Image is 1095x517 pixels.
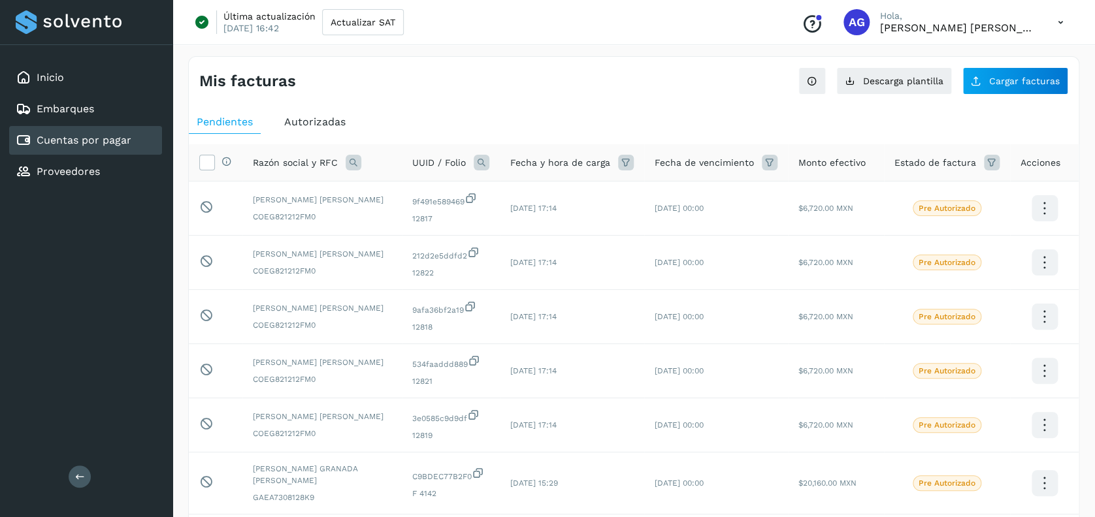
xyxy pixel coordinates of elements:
[510,366,557,375] span: [DATE] 17:14
[37,71,64,84] a: Inicio
[880,10,1037,22] p: Hola,
[253,411,391,422] span: [PERSON_NAME] [PERSON_NAME]
[253,156,338,170] span: Razón social y RFC
[798,420,853,430] span: $6,720.00 MXN
[919,478,975,488] p: Pre Autorizado
[655,204,704,213] span: [DATE] 00:00
[412,156,466,170] span: UUID / Folio
[655,366,704,375] span: [DATE] 00:00
[919,366,975,375] p: Pre Autorizado
[9,126,162,155] div: Cuentas por pagar
[412,267,489,279] span: 12822
[253,319,391,331] span: COEG821212FM0
[412,246,489,262] span: 212d2e5ddfd2
[510,204,557,213] span: [DATE] 17:14
[894,156,976,170] span: Estado de factura
[919,204,975,213] p: Pre Autorizado
[253,248,391,260] span: [PERSON_NAME] [PERSON_NAME]
[37,102,94,115] a: Embarques
[412,192,489,208] span: 9f491e589469
[798,204,853,213] span: $6,720.00 MXN
[284,116,346,128] span: Autorizadas
[798,312,853,321] span: $6,720.00 MXN
[223,10,316,22] p: Última actualización
[655,420,704,430] span: [DATE] 00:00
[253,373,391,385] span: COEG821212FM0
[37,134,131,146] a: Cuentas por pagar
[798,258,853,267] span: $6,720.00 MXN
[798,156,866,170] span: Monto efectivo
[37,165,100,178] a: Proveedores
[510,156,610,170] span: Fecha y hora de carga
[510,312,557,321] span: [DATE] 17:14
[655,156,754,170] span: Fecha de vencimiento
[253,492,391,503] span: GAEA7308128K9
[655,258,704,267] span: [DATE] 00:00
[253,194,391,206] span: [PERSON_NAME] [PERSON_NAME]
[412,409,489,424] span: 3e0585c9d9df
[331,18,395,27] span: Actualizar SAT
[655,478,704,488] span: [DATE] 00:00
[1021,156,1060,170] span: Acciones
[197,116,253,128] span: Pendientes
[962,67,1068,95] button: Cargar facturas
[510,258,557,267] span: [DATE] 17:14
[253,265,391,277] span: COEG821212FM0
[253,463,391,486] span: [PERSON_NAME] GRANADA [PERSON_NAME]
[863,76,943,86] span: Descarga plantilla
[253,302,391,314] span: [PERSON_NAME] [PERSON_NAME]
[9,63,162,92] div: Inicio
[9,157,162,186] div: Proveedores
[412,354,489,370] span: 534faaddd889
[412,375,489,387] span: 12821
[322,9,404,35] button: Actualizar SAT
[412,300,489,316] span: 9afa36bf2a19
[253,211,391,223] span: COEG821212FM0
[989,76,1060,86] span: Cargar facturas
[655,312,704,321] span: [DATE] 00:00
[412,467,489,482] span: C9BDEC77B2F0
[919,312,975,321] p: Pre Autorizado
[919,258,975,267] p: Pre Autorizado
[412,430,489,441] span: 12819
[836,67,952,95] button: Descarga plantilla
[9,95,162,123] div: Embarques
[412,213,489,225] span: 12817
[412,321,489,333] span: 12818
[412,488,489,499] span: F 4142
[253,356,391,368] span: [PERSON_NAME] [PERSON_NAME]
[199,72,296,91] h4: Mis facturas
[510,420,557,430] span: [DATE] 17:14
[253,428,391,439] span: COEG821212FM0
[223,22,279,34] p: [DATE] 16:42
[880,22,1037,34] p: Abigail Gonzalez Leon
[798,366,853,375] span: $6,720.00 MXN
[798,478,857,488] span: $20,160.00 MXN
[919,420,975,430] p: Pre Autorizado
[510,478,558,488] span: [DATE] 15:29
